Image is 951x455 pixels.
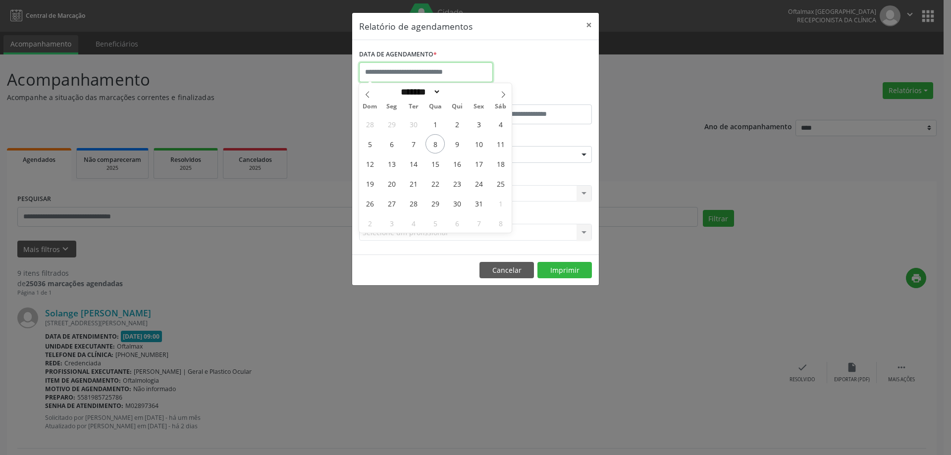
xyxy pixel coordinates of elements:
select: Month [397,87,441,97]
span: Outubro 8, 2025 [425,134,445,153]
span: Novembro 3, 2025 [382,213,401,233]
span: Setembro 29, 2025 [382,114,401,134]
span: Outubro 11, 2025 [491,134,510,153]
span: Outubro 17, 2025 [469,154,488,173]
span: Seg [381,103,403,110]
span: Novembro 8, 2025 [491,213,510,233]
span: Novembro 6, 2025 [447,213,467,233]
span: Outubro 1, 2025 [425,114,445,134]
span: Outubro 30, 2025 [447,194,467,213]
span: Outubro 12, 2025 [360,154,379,173]
span: Outubro 3, 2025 [469,114,488,134]
label: ATÉ [478,89,592,104]
h5: Relatório de agendamentos [359,20,473,33]
span: Novembro 1, 2025 [491,194,510,213]
span: Outubro 22, 2025 [425,174,445,193]
button: Close [579,13,599,37]
span: Outubro 6, 2025 [382,134,401,153]
span: Novembro 7, 2025 [469,213,488,233]
span: Novembro 4, 2025 [404,213,423,233]
span: Outubro 9, 2025 [447,134,467,153]
span: Novembro 5, 2025 [425,213,445,233]
span: Sex [468,103,490,110]
span: Dom [359,103,381,110]
span: Outubro 28, 2025 [404,194,423,213]
span: Outubro 13, 2025 [382,154,401,173]
span: Qui [446,103,468,110]
button: Imprimir [537,262,592,279]
span: Outubro 14, 2025 [404,154,423,173]
input: Year [441,87,474,97]
span: Outubro 29, 2025 [425,194,445,213]
span: Outubro 25, 2025 [491,174,510,193]
button: Cancelar [479,262,534,279]
span: Outubro 7, 2025 [404,134,423,153]
span: Outubro 16, 2025 [447,154,467,173]
span: Outubro 27, 2025 [382,194,401,213]
span: Outubro 24, 2025 [469,174,488,193]
span: Outubro 4, 2025 [491,114,510,134]
span: Outubro 2, 2025 [447,114,467,134]
span: Outubro 31, 2025 [469,194,488,213]
span: Outubro 15, 2025 [425,154,445,173]
span: Outubro 10, 2025 [469,134,488,153]
span: Sáb [490,103,512,110]
span: Outubro 20, 2025 [382,174,401,193]
span: Outubro 23, 2025 [447,174,467,193]
span: Outubro 26, 2025 [360,194,379,213]
span: Outubro 19, 2025 [360,174,379,193]
span: Outubro 21, 2025 [404,174,423,193]
span: Setembro 30, 2025 [404,114,423,134]
span: Qua [424,103,446,110]
span: Novembro 2, 2025 [360,213,379,233]
span: Outubro 18, 2025 [491,154,510,173]
span: Setembro 28, 2025 [360,114,379,134]
span: Outubro 5, 2025 [360,134,379,153]
label: DATA DE AGENDAMENTO [359,47,437,62]
span: Ter [403,103,424,110]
